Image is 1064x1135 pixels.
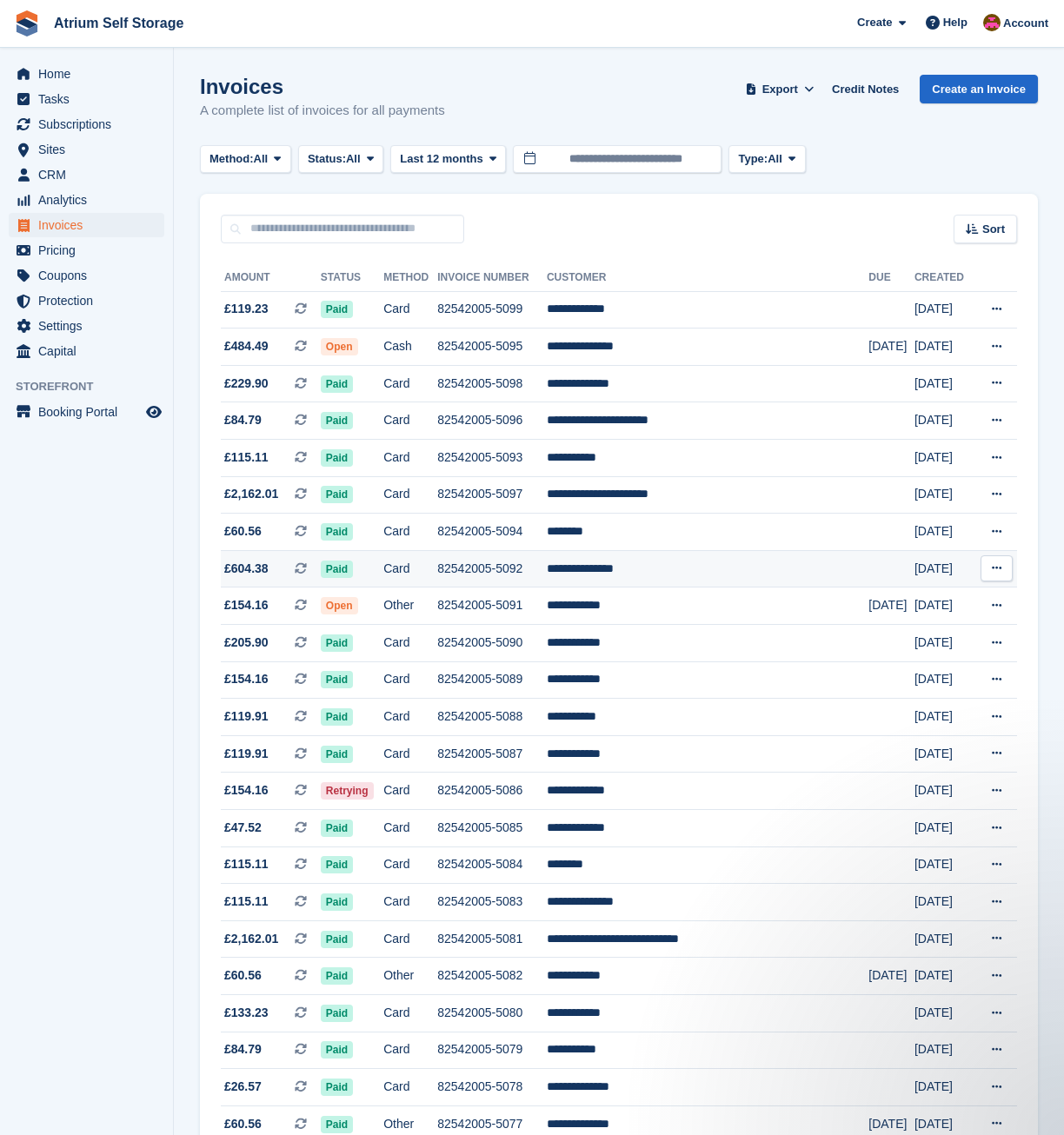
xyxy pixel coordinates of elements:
td: [DATE] [914,365,974,402]
td: Card [383,1032,437,1069]
td: [DATE] [914,625,974,662]
td: [DATE] [868,958,914,995]
td: Card [383,699,437,736]
td: Other [383,958,437,995]
span: Retrying [321,782,374,800]
button: Export [741,75,818,103]
td: Card [383,661,437,699]
td: Other [383,587,437,625]
span: Open [321,338,358,355]
td: 82542005-5080 [437,994,547,1032]
span: £60.56 [224,1115,262,1133]
td: [DATE] [914,550,974,587]
td: 82542005-5088 [437,699,547,736]
td: [DATE] [914,699,974,736]
span: Protection [38,289,143,313]
span: Paid [321,523,353,541]
a: menu [9,213,164,237]
span: £154.16 [224,781,269,800]
td: 82542005-5090 [437,625,547,662]
td: Card [383,550,437,587]
span: Analytics [38,188,143,212]
td: Card [383,773,437,810]
button: Type: All [728,145,805,174]
span: Export [762,81,798,98]
span: Account [1003,15,1048,32]
span: £2,162.01 [224,930,278,948]
span: Paid [321,1005,353,1022]
span: £119.23 [224,300,269,318]
span: Method: [209,150,254,168]
td: Card [383,920,437,958]
a: menu [9,314,164,338]
a: Atrium Self Storage [47,9,190,37]
p: A complete list of invoices for all payments [200,101,445,121]
td: [DATE] [914,735,974,773]
td: [DATE] [914,810,974,847]
span: Paid [321,856,353,873]
td: 82542005-5091 [437,587,547,625]
a: menu [9,400,164,424]
td: [DATE] [914,773,974,810]
span: £84.79 [224,411,262,429]
td: 82542005-5095 [437,329,547,366]
span: Paid [321,893,353,911]
td: Card [383,365,437,402]
td: [DATE] [914,958,974,995]
span: Paid [321,967,353,985]
td: Card [383,994,437,1032]
span: Paid [321,708,353,726]
a: menu [9,289,164,313]
td: [DATE] [914,291,974,329]
th: Customer [547,264,868,292]
span: Capital [38,339,143,363]
span: All [254,150,269,168]
a: menu [9,112,164,136]
td: Card [383,476,437,514]
td: [DATE] [914,846,974,884]
a: menu [9,339,164,363]
td: Cash [383,329,437,366]
td: 82542005-5078 [437,1069,547,1106]
span: £484.49 [224,337,269,355]
span: Sort [982,221,1005,238]
td: [DATE] [868,329,914,366]
td: 82542005-5081 [437,920,547,958]
span: Booking Portal [38,400,143,424]
span: Pricing [38,238,143,262]
td: Card [383,402,437,440]
button: Last 12 months [390,145,506,174]
th: Amount [221,264,321,292]
a: Create an Invoice [920,75,1038,103]
span: Storefront [16,378,173,395]
span: £154.16 [224,670,269,688]
span: £26.57 [224,1078,262,1096]
td: [DATE] [914,1069,974,1106]
td: Card [383,291,437,329]
a: menu [9,238,164,262]
td: [DATE] [914,920,974,958]
span: £115.11 [224,855,269,873]
td: 82542005-5086 [437,773,547,810]
td: [DATE] [914,1032,974,1069]
span: Paid [321,1116,353,1133]
a: Credit Notes [825,75,906,103]
td: [DATE] [914,440,974,477]
td: [DATE] [914,661,974,699]
span: Paid [321,561,353,578]
td: Card [383,884,437,921]
a: menu [9,87,164,111]
td: 82542005-5085 [437,810,547,847]
h1: Invoices [200,75,445,98]
td: [DATE] [914,884,974,921]
span: Paid [321,746,353,763]
td: 82542005-5093 [437,440,547,477]
td: Card [383,1069,437,1106]
span: Tasks [38,87,143,111]
button: Status: All [298,145,383,174]
a: menu [9,163,164,187]
img: stora-icon-8386f47178a22dfd0bd8f6a31ec36ba5ce8667c1dd55bd0f319d3a0aa187defe.svg [14,10,40,37]
td: 82542005-5089 [437,661,547,699]
span: £60.56 [224,522,262,541]
th: Due [868,264,914,292]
